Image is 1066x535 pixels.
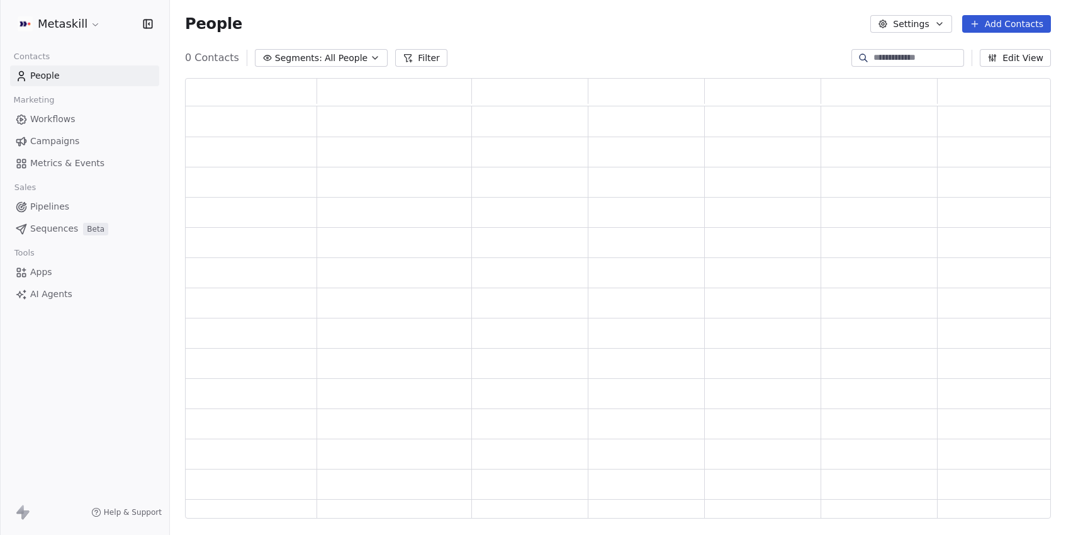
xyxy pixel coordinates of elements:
[962,15,1051,33] button: Add Contacts
[18,16,33,31] img: AVATAR%20METASKILL%20-%20Colori%20Positivo.png
[30,113,76,126] span: Workflows
[38,16,87,32] span: Metaskill
[30,157,104,170] span: Metrics & Events
[91,507,162,517] a: Help & Support
[980,49,1051,67] button: Edit View
[10,262,159,283] a: Apps
[10,284,159,305] a: AI Agents
[325,52,367,65] span: All People
[10,131,159,152] a: Campaigns
[10,65,159,86] a: People
[30,288,72,301] span: AI Agents
[8,47,55,66] span: Contacts
[83,223,108,235] span: Beta
[30,222,78,235] span: Sequences
[870,15,951,33] button: Settings
[30,200,69,213] span: Pipelines
[8,91,60,110] span: Marketing
[186,106,1054,519] div: grid
[10,218,159,239] a: SequencesBeta
[185,14,242,33] span: People
[104,507,162,517] span: Help & Support
[10,196,159,217] a: Pipelines
[15,13,103,35] button: Metaskill
[30,69,60,82] span: People
[10,109,159,130] a: Workflows
[30,135,79,148] span: Campaigns
[10,153,159,174] a: Metrics & Events
[185,50,239,65] span: 0 Contacts
[30,266,52,279] span: Apps
[395,49,447,67] button: Filter
[9,178,42,197] span: Sales
[9,244,40,262] span: Tools
[275,52,322,65] span: Segments:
